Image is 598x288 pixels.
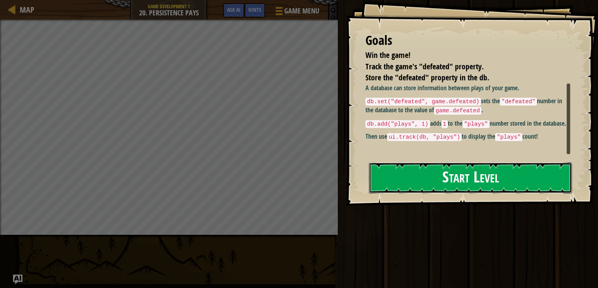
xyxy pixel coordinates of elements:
p: Then use to display the count! [365,132,570,141]
span: Hints [248,6,261,13]
span: Ask AI [227,6,240,13]
p: A database can store information between plays of your game. [365,84,570,93]
p: sets the number in the database to the value of . [365,97,570,115]
span: Win the game! [365,50,410,60]
button: Ask AI [223,3,244,18]
button: Ask AI [13,275,22,284]
code: "plays" [495,133,522,141]
li: Track the game's "defeated" property. [356,61,568,72]
code: ui.track(db, "plays") [387,133,462,141]
code: "defeated" [500,98,537,106]
code: "plays" [462,120,489,128]
li: Win the game! [356,50,568,61]
button: Start Level [369,162,572,193]
div: Goals [365,32,570,50]
code: db.add("plays", 1) [365,120,430,128]
span: Store the "defeated" property in the db. [365,72,489,83]
code: 1 [442,120,448,128]
code: game.defeated [434,107,481,115]
p: adds to the number stored in the database. [365,119,570,128]
span: Game Menu [284,6,319,16]
button: Game Menu [269,3,324,22]
span: Track the game's "defeated" property. [365,61,484,72]
code: db.set("defeated", game.defeated) [365,98,481,106]
a: Map [16,4,34,15]
li: Store the "defeated" property in the db. [356,72,568,84]
span: Map [20,4,34,15]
